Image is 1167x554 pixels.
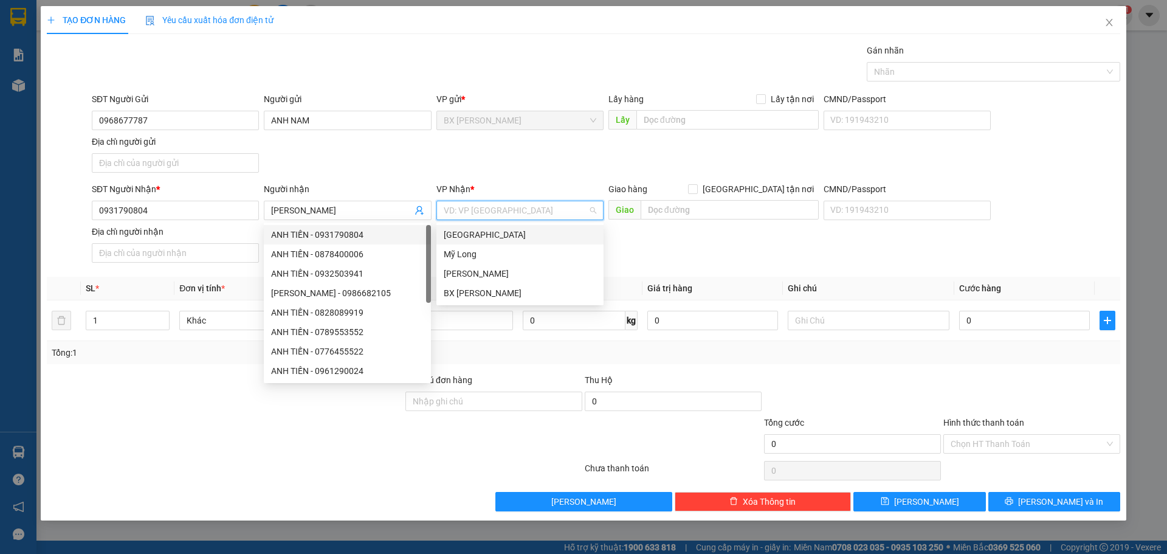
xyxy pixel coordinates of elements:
[436,92,604,106] div: VP gửi
[47,15,126,25] span: TẠO ĐƠN HÀNG
[766,92,819,106] span: Lấy tận nơi
[1092,6,1126,40] button: Close
[436,244,604,264] div: Mỹ Long
[853,492,985,511] button: save[PERSON_NAME]
[436,225,604,244] div: Sài Gòn
[264,92,431,106] div: Người gửi
[783,277,954,300] th: Ghi chú
[444,267,596,280] div: [PERSON_NAME]
[824,92,991,106] div: CMND/Passport
[1018,495,1103,508] span: [PERSON_NAME] và In
[764,418,804,428] span: Tổng cước
[608,200,641,220] span: Giao
[444,248,596,261] div: Mỹ Long
[92,153,259,173] input: Địa chỉ của người gửi
[608,110,636,130] span: Lấy
[1104,18,1114,27] span: close
[788,311,949,330] input: Ghi Chú
[881,497,889,507] span: save
[52,311,71,330] button: delete
[1005,497,1013,507] span: printer
[405,375,472,385] label: Ghi chú đơn hàng
[551,495,616,508] span: [PERSON_NAME]
[867,46,904,55] label: Gán nhãn
[988,492,1120,511] button: printer[PERSON_NAME] và In
[92,135,259,148] div: Địa chỉ người gửi
[92,225,259,238] div: Địa chỉ người nhận
[943,418,1024,428] label: Hình thức thanh toán
[959,283,1001,293] span: Cước hàng
[436,283,604,303] div: BX Cao Lãnh
[729,497,738,507] span: delete
[444,286,596,300] div: BX [PERSON_NAME]
[625,311,638,330] span: kg
[608,184,647,194] span: Giao hàng
[1100,316,1115,325] span: plus
[495,492,672,511] button: [PERSON_NAME]
[824,182,991,196] div: CMND/Passport
[264,182,431,196] div: Người nhận
[675,492,852,511] button: deleteXóa Thông tin
[92,92,259,106] div: SĐT Người Gửi
[436,264,604,283] div: Cao Lãnh
[179,283,225,293] span: Đơn vị tính
[743,495,796,508] span: Xóa Thông tin
[894,495,959,508] span: [PERSON_NAME]
[145,15,274,25] span: Yêu cầu xuất hóa đơn điện tử
[351,283,387,293] span: Tên hàng
[583,462,763,483] div: Chưa thanh toán
[641,200,819,220] input: Dọc đường
[415,206,424,215] span: user-add
[86,283,95,293] span: SL
[405,392,582,411] input: Ghi chú đơn hàng
[351,311,512,330] input: VD: Bàn, Ghế
[647,283,692,293] span: Giá trị hàng
[187,311,334,330] span: Khác
[52,346,450,359] div: Tổng: 1
[47,16,55,24] span: plus
[444,111,596,130] span: BX Cao Lãnh
[436,184,470,194] span: VP Nhận
[585,375,613,385] span: Thu Hộ
[698,182,819,196] span: [GEOGRAPHIC_DATA] tận nơi
[145,16,155,26] img: icon
[92,243,259,263] input: Địa chỉ của người nhận
[444,228,596,241] div: [GEOGRAPHIC_DATA]
[1100,311,1115,330] button: plus
[636,110,819,130] input: Dọc đường
[608,94,644,104] span: Lấy hàng
[647,311,778,330] input: 0
[92,182,259,196] div: SĐT Người Nhận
